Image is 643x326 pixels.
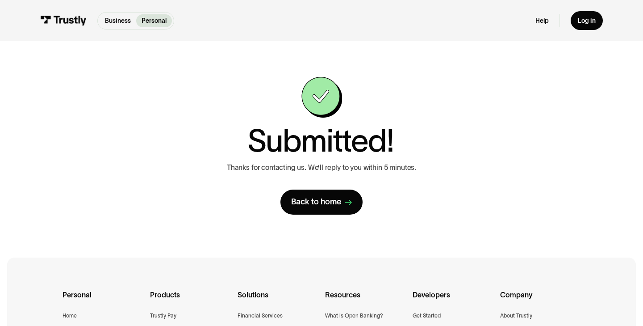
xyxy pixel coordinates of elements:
div: Products [150,289,230,311]
a: About Trustly [500,311,532,321]
div: Resources [325,289,405,311]
p: Thanks for contacting us. We’ll reply to you within 5 minutes. [227,163,416,172]
a: What is Open Banking? [325,311,383,321]
div: Personal [63,289,143,311]
div: Company [500,289,580,311]
a: Help [535,17,549,25]
div: Solutions [238,289,318,311]
p: Personal [142,16,167,25]
a: Back to home [280,190,363,214]
img: Trustly Logo [40,16,87,25]
div: Developers [413,289,493,311]
a: Log in [571,11,603,30]
div: Back to home [291,197,341,207]
p: Business [105,16,131,25]
a: Trustly Pay [150,311,176,321]
a: Personal [136,14,172,27]
a: Home [63,311,77,321]
h1: Submitted! [247,125,393,156]
div: Log in [578,17,596,25]
a: Business [100,14,136,27]
a: Get Started [413,311,441,321]
a: Financial Services [238,311,283,321]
